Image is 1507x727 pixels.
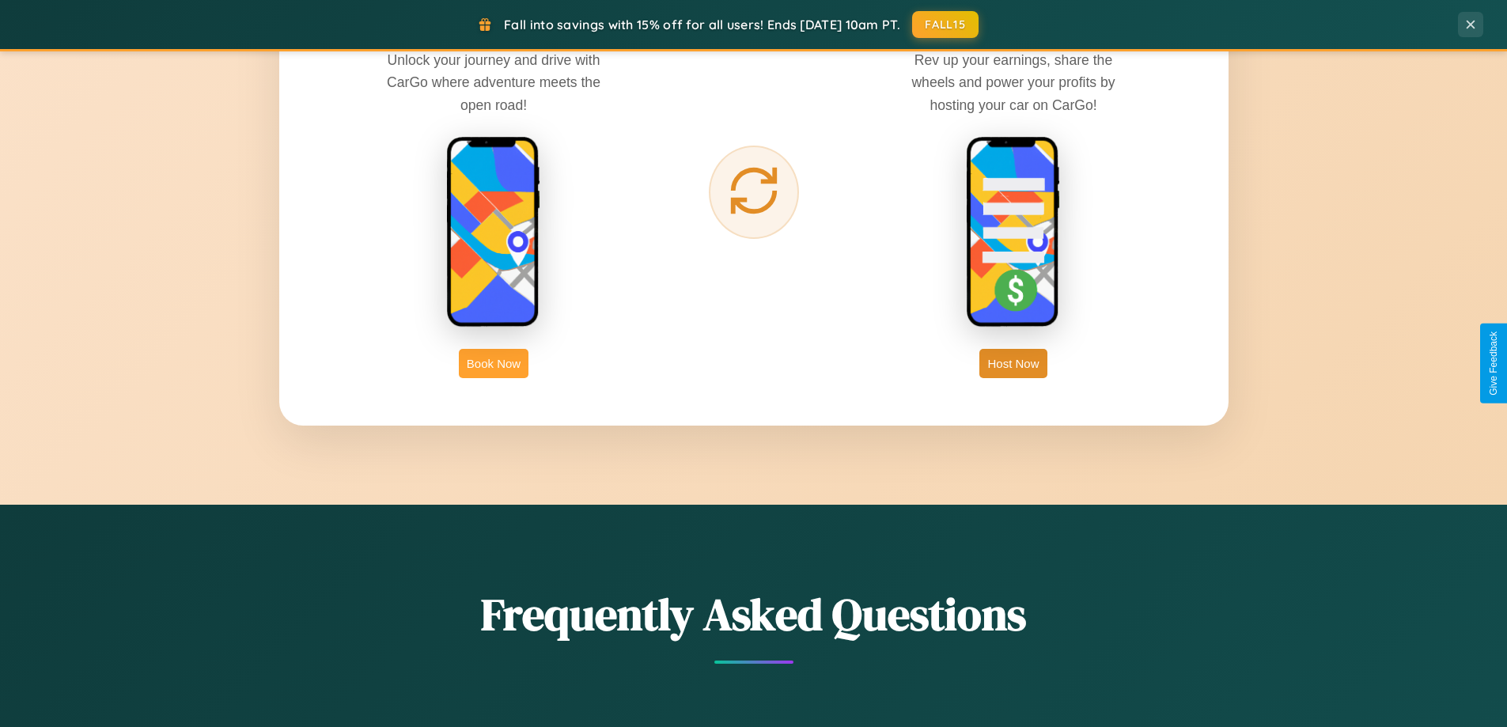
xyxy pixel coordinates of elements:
img: host phone [966,136,1061,329]
h2: Frequently Asked Questions [279,584,1229,645]
button: Book Now [459,349,528,378]
div: Give Feedback [1488,331,1499,396]
span: Fall into savings with 15% off for all users! Ends [DATE] 10am PT. [504,17,900,32]
p: Unlock your journey and drive with CarGo where adventure meets the open road! [375,49,612,115]
p: Rev up your earnings, share the wheels and power your profits by hosting your car on CarGo! [895,49,1132,115]
button: Host Now [979,349,1047,378]
img: rent phone [446,136,541,329]
button: FALL15 [912,11,979,38]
